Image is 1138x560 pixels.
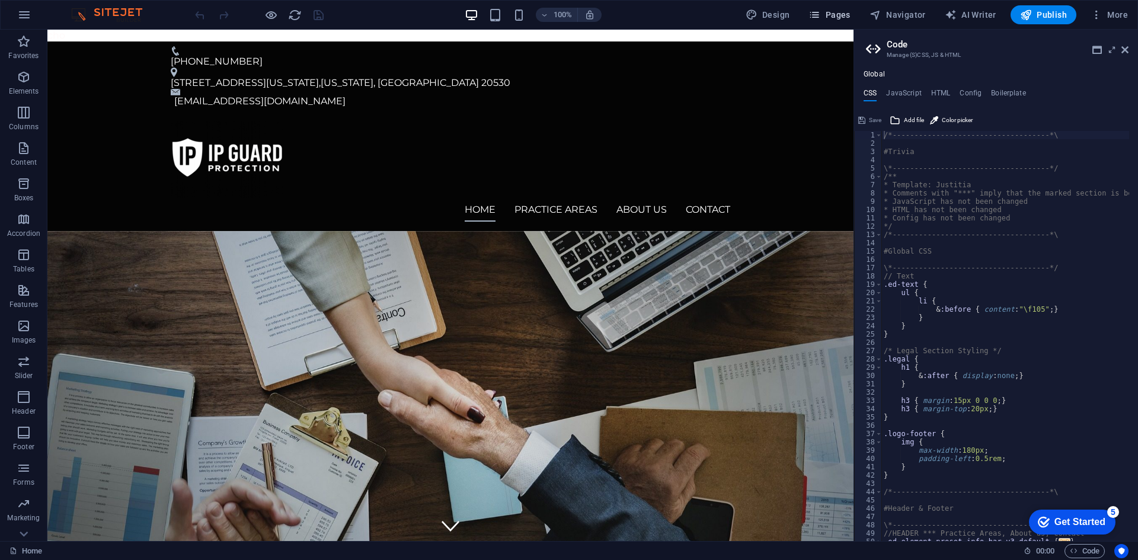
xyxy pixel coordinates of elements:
button: Pages [804,5,855,24]
div: 47 [855,513,883,521]
div: 43 [855,479,883,488]
div: Get Started 5 items remaining, 0% complete [9,6,96,31]
div: 22 [855,305,883,313]
div: 3 [855,148,883,156]
button: Navigator [865,5,931,24]
div: 20 [855,289,883,297]
h3: Manage (S)CSS, JS & HTML [887,50,1105,60]
div: 27 [855,347,883,355]
span: AI Writer [945,9,996,21]
p: Elements [9,87,39,96]
div: Get Started [35,13,86,24]
button: AI Writer [940,5,1001,24]
div: 1 [855,131,883,139]
div: 34 [855,405,883,413]
span: Color picker [942,113,973,127]
p: Forms [13,478,34,487]
span: 00 00 [1036,544,1054,558]
h4: HTML [931,89,951,102]
div: 7 [855,181,883,189]
div: 9 [855,197,883,206]
div: 50 [855,537,883,546]
button: Code [1065,544,1105,558]
h4: Global [864,70,885,79]
span: Navigator [870,9,926,21]
div: 49 [855,529,883,537]
a: Click to cancel selection. Double-click to open Pages [9,544,42,558]
h6: 100% [554,8,573,22]
div: 46 [855,504,883,513]
div: 18 [855,272,883,280]
p: Slider [15,371,33,380]
p: Features [9,300,38,309]
div: 11 [855,214,883,222]
p: Columns [9,122,39,132]
div: 14 [855,239,883,247]
div: 13 [855,231,883,239]
div: 36 [855,421,883,430]
div: 16 [855,255,883,264]
div: 23 [855,313,883,322]
p: Favorites [8,51,39,60]
h2: Code [887,39,1129,50]
span: : [1044,546,1046,555]
p: Marketing [7,513,40,523]
div: 33 [855,396,883,405]
button: Color picker [928,113,974,127]
div: 21 [855,297,883,305]
span: More [1091,9,1128,21]
div: 17 [855,264,883,272]
span: Code [1070,544,1099,558]
h4: JavaScript [886,89,921,102]
div: 25 [855,330,883,338]
i: On resize automatically adjust zoom level to fit chosen device. [584,9,595,20]
div: 30 [855,372,883,380]
h4: Config [960,89,982,102]
span: Publish [1020,9,1067,21]
p: Images [12,335,36,345]
p: Header [12,407,36,416]
div: 5 [855,164,883,172]
div: 6 [855,172,883,181]
div: 24 [855,322,883,330]
div: 44 [855,488,883,496]
div: 2 [855,139,883,148]
div: 10 [855,206,883,214]
div: 8 [855,189,883,197]
div: 12 [855,222,883,231]
span: Add file [904,113,924,127]
span: Pages [808,9,850,21]
p: Tables [13,264,34,274]
div: 42 [855,471,883,479]
button: 100% [536,8,578,22]
h4: CSS [864,89,877,102]
button: reload [287,8,302,22]
div: 38 [855,438,883,446]
span: Design [746,9,790,21]
div: 40 [855,455,883,463]
div: 15 [855,247,883,255]
div: 48 [855,521,883,529]
div: 45 [855,496,883,504]
div: Design (Ctrl+Alt+Y) [741,5,795,24]
button: Design [741,5,795,24]
button: Add file [888,113,926,127]
div: 19 [855,280,883,289]
p: Footer [13,442,34,452]
div: 39 [855,446,883,455]
button: Usercentrics [1114,544,1129,558]
div: 37 [855,430,883,438]
p: Accordion [7,229,40,238]
div: 26 [855,338,883,347]
div: 32 [855,388,883,396]
div: 29 [855,363,883,372]
div: 41 [855,463,883,471]
p: Content [11,158,37,167]
div: 5 [88,2,100,14]
h4: Boilerplate [991,89,1026,102]
img: Editor Logo [68,8,157,22]
p: Boxes [14,193,34,203]
button: Publish [1011,5,1076,24]
div: 31 [855,380,883,388]
div: 28 [855,355,883,363]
